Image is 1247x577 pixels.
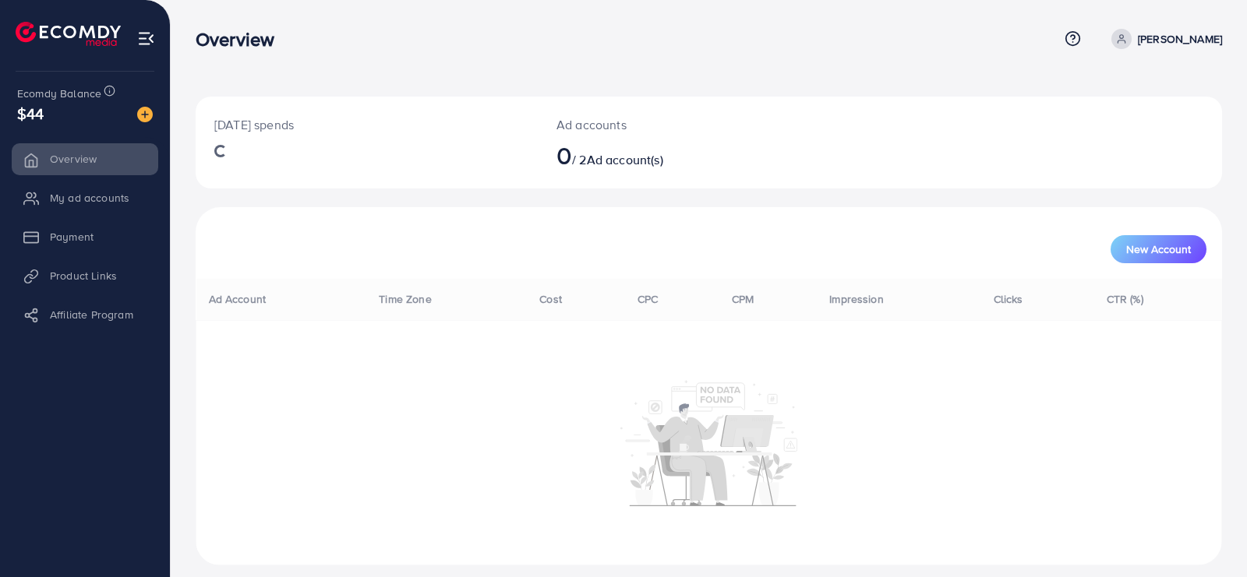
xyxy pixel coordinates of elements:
a: [PERSON_NAME] [1105,29,1222,49]
span: Ecomdy Balance [17,86,101,101]
h3: Overview [196,28,287,51]
span: 0 [556,137,572,173]
button: New Account [1111,235,1206,263]
span: New Account [1126,244,1191,255]
img: logo [16,22,121,46]
p: [PERSON_NAME] [1138,30,1222,48]
h2: / 2 [556,140,775,170]
img: image [137,107,153,122]
img: menu [137,30,155,47]
p: Ad accounts [556,115,775,134]
p: [DATE] spends [214,115,519,134]
span: Ad account(s) [587,151,663,168]
span: $44 [17,102,44,125]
